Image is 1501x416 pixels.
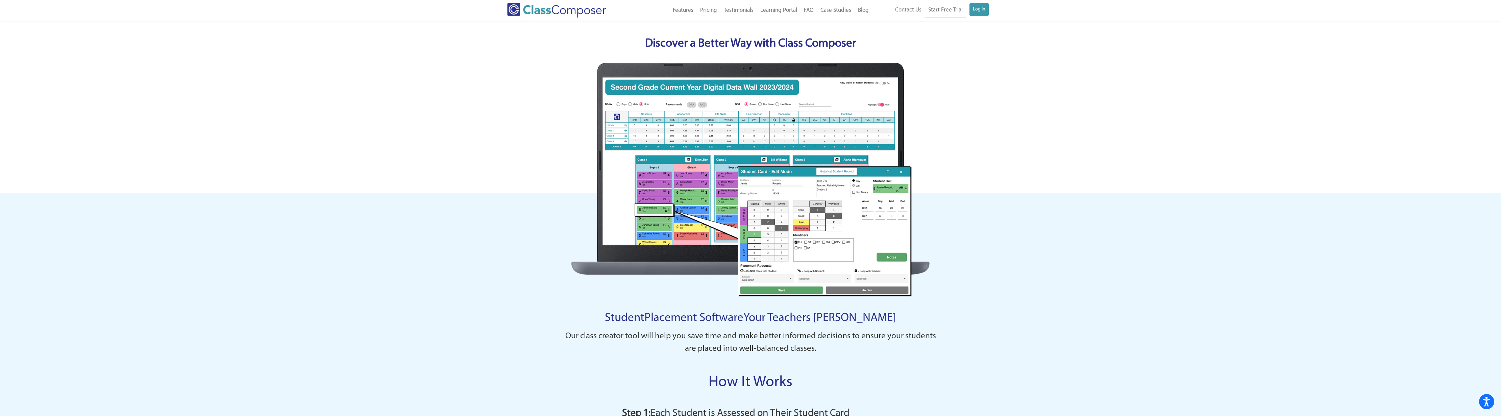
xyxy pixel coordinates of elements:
[634,3,872,18] nav: Header Menu
[669,3,697,18] a: Features
[709,375,792,390] span: How It Works
[565,332,936,352] span: Our class creator tool will help you save time and make better informed decisions to ensure your ...
[925,3,966,18] a: Start Free Trial
[872,3,989,18] nav: Header Menu
[571,35,930,53] p: Discover a Better Way with Class Composer
[720,3,757,18] a: Testimonials
[892,3,925,18] a: Contact Us
[507,3,606,18] img: Class Composer
[644,312,743,324] a: Placement Software
[571,63,930,296] img: monitor trans 3
[801,3,817,18] a: FAQ
[817,3,855,18] a: Case Studies
[969,3,989,16] a: Log In
[697,3,720,18] a: Pricing
[571,310,930,327] p: Student Your Teachers [PERSON_NAME]
[757,3,801,18] a: Learning Portal
[855,3,872,18] a: Blog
